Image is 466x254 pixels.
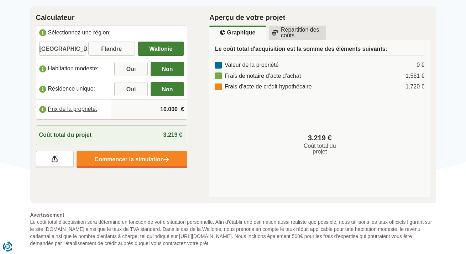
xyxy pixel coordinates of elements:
[114,100,184,119] input: |
[215,45,425,55] h3: Le coût total d'acquisition est la somme des éléments suivants:
[77,151,187,168] a: Commencer la simulation
[405,72,424,80] div: 1.561 €
[220,30,255,36] u: Graphique
[151,82,184,96] label: Non
[114,62,148,76] label: Oui
[164,157,169,163] img: Commencer la simulation
[405,83,424,91] div: 1.720 €
[114,82,148,96] label: Oui
[30,211,436,247] p: Le coût total d'acquisition sera déterminé en fonction de votre situation personnelle. Afin d'éta...
[36,81,112,97] label: Résidence unique:
[151,62,184,76] label: Non
[30,211,436,218] span: Avertissement
[36,61,112,77] label: Habitation modeste:
[181,106,184,114] span: €
[209,12,430,23] h2: Aperçu de votre projet
[88,42,135,56] label: Flandre
[163,132,182,138] span: 3.219 €
[36,151,74,168] a: Partagez vos résultats
[308,133,332,143] span: 3.219 €
[297,143,343,155] span: Coût total du projet
[417,61,424,69] div: 0 €
[36,26,187,42] label: Sélectionnez une région:
[39,131,92,139] span: Coût total du projet
[39,42,86,56] label: [GEOGRAPHIC_DATA]
[138,42,184,56] label: Wallonie
[215,83,312,91] div: Frais d’acte de crédit hypothécaire
[215,61,279,69] div: Valeur de la propriété
[36,102,112,117] label: Prix de la propriété:
[215,72,301,80] div: Frais de notaire d’acte d’achat
[272,27,323,38] u: Répartition des coûts
[36,12,188,23] h2: Calculateur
